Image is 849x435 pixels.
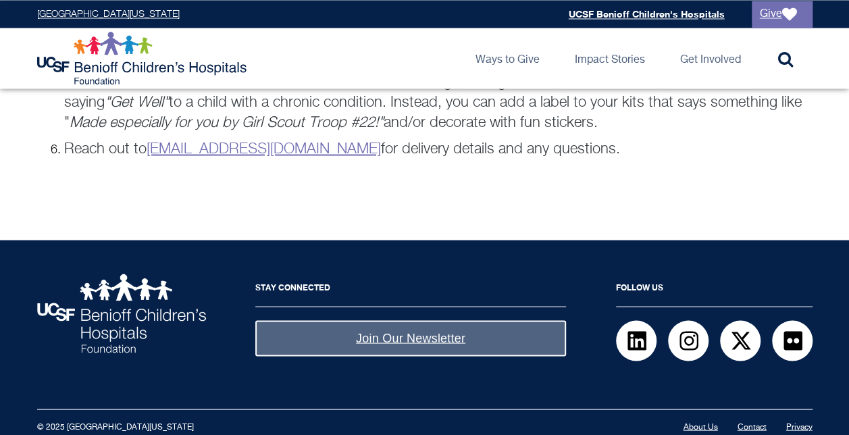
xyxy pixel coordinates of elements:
[669,28,752,88] a: Get Involved
[569,8,725,20] a: UCSF Benioff Children's Hospitals
[37,423,194,431] small: © 2025 [GEOGRAPHIC_DATA][US_STATE]
[465,28,550,88] a: Ways to Give
[70,115,384,130] em: Made especially for you by Girl Scout Troop #22!"
[37,31,250,85] img: Logo for UCSF Benioff Children's Hospitals Foundation
[37,9,180,19] a: [GEOGRAPHIC_DATA][US_STATE]
[64,138,813,159] p: Reach out to for delivery details and any questions.
[738,423,767,431] a: Contact
[37,274,206,353] img: UCSF Benioff Children's Hospitals
[752,1,813,28] a: Give
[786,423,813,431] a: Privacy
[564,28,656,88] a: Impact Stories
[105,95,169,109] em: "Get Well"
[147,141,381,156] a: [EMAIL_ADDRESS][DOMAIN_NAME]
[616,274,813,307] h2: Follow Us
[684,423,718,431] a: About Us
[64,50,813,132] p: Unfortunately, we are for patients for several reasons. Paper is a specific concern for infection...
[255,274,566,307] h2: Stay Connected
[255,320,566,356] a: Join Our Newsletter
